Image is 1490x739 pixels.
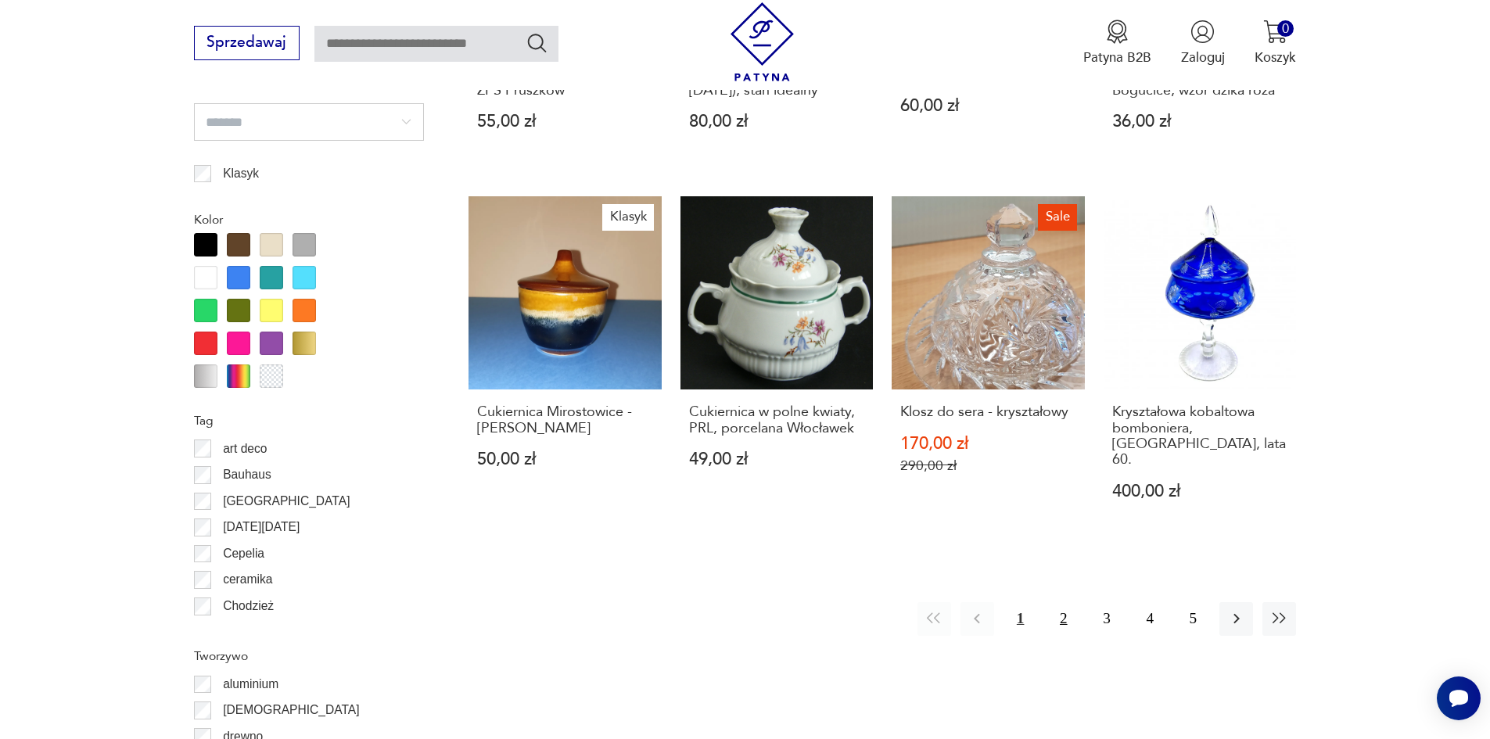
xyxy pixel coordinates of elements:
p: art deco [223,439,267,459]
h3: Cukiernica w polne kwiaty, PRL, porcelana Włocławek [689,404,865,436]
h3: Klosz do sera - kryształowy [900,404,1076,420]
a: Cukiernica w polne kwiaty, PRL, porcelana WłocławekCukiernica w polne kwiaty, PRL, porcelana Włoc... [680,196,874,536]
a: Kryształowa kobaltowa bomboniera, Polska, lata 60.Kryształowa kobaltowa bomboniera, [GEOGRAPHIC_D... [1104,196,1297,536]
img: Ikona koszyka [1263,20,1287,44]
button: 1 [1004,602,1037,636]
p: aluminium [223,674,278,694]
button: Patyna B2B [1083,20,1151,66]
p: 400,00 zł [1112,483,1288,500]
button: Sprzedawaj [194,26,300,60]
iframe: Smartsupp widget button [1437,676,1481,720]
p: [GEOGRAPHIC_DATA] [223,491,350,511]
p: 36,00 zł [1112,113,1288,130]
p: Cepelia [223,543,264,564]
h3: Kryształowa kobaltowa bomboniera, [GEOGRAPHIC_DATA], lata 60. [1112,404,1288,468]
img: Ikonka użytkownika [1190,20,1215,44]
p: Koszyk [1255,48,1296,66]
button: 0Koszyk [1255,20,1296,66]
button: 4 [1133,602,1167,636]
p: 80,00 zł [689,113,865,130]
button: 3 [1090,602,1123,636]
button: Szukaj [526,31,548,54]
h3: Cukiernica Mirostowice - [PERSON_NAME] [477,404,653,436]
p: 55,00 zł [477,113,653,130]
h3: Pojemnik z przykrywką do kuchni, porcelana Bogucice, wzór dzika róża [1112,51,1288,99]
h3: Biało-niebieska cukiernica z Porcelany Książ ([DATE]-[DATE]), stan idealny [689,51,865,99]
p: Zaloguj [1181,48,1225,66]
p: Patyna B2B [1083,48,1151,66]
p: [DEMOGRAPHIC_DATA] [223,700,359,720]
div: 0 [1277,20,1294,37]
p: Chodzież [223,596,274,616]
button: Zaloguj [1181,20,1225,66]
p: Kolor [194,210,424,230]
p: 290,00 zł [900,457,1076,474]
p: ceramika [223,569,272,590]
p: Bauhaus [223,465,271,485]
img: Patyna - sklep z meblami i dekoracjami vintage [723,2,802,81]
p: 49,00 zł [689,451,865,468]
a: Ikona medaluPatyna B2B [1083,20,1151,66]
button: 2 [1047,602,1080,636]
p: 170,00 zł [900,436,1076,452]
p: Klasyk [223,163,259,184]
p: Tworzywo [194,646,424,666]
a: SaleKlosz do sera - kryształowyKlosz do sera - kryształowy170,00 zł290,00 zł [892,196,1085,536]
img: Ikona medalu [1105,20,1129,44]
p: 60,00 zł [900,98,1076,114]
a: KlasykCukiernica Mirostowice - Adam SadulskiCukiernica Mirostowice - [PERSON_NAME]50,00 zł [469,196,662,536]
button: 5 [1176,602,1210,636]
p: Ćmielów [223,622,270,643]
h3: Cukiernica Emka, proj. [GEOGRAPHIC_DATA], ZPS Pruszków [477,51,653,99]
a: Sprzedawaj [194,38,300,50]
p: [DATE][DATE] [223,517,300,537]
p: 50,00 zł [477,451,653,468]
p: Tag [194,411,424,431]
